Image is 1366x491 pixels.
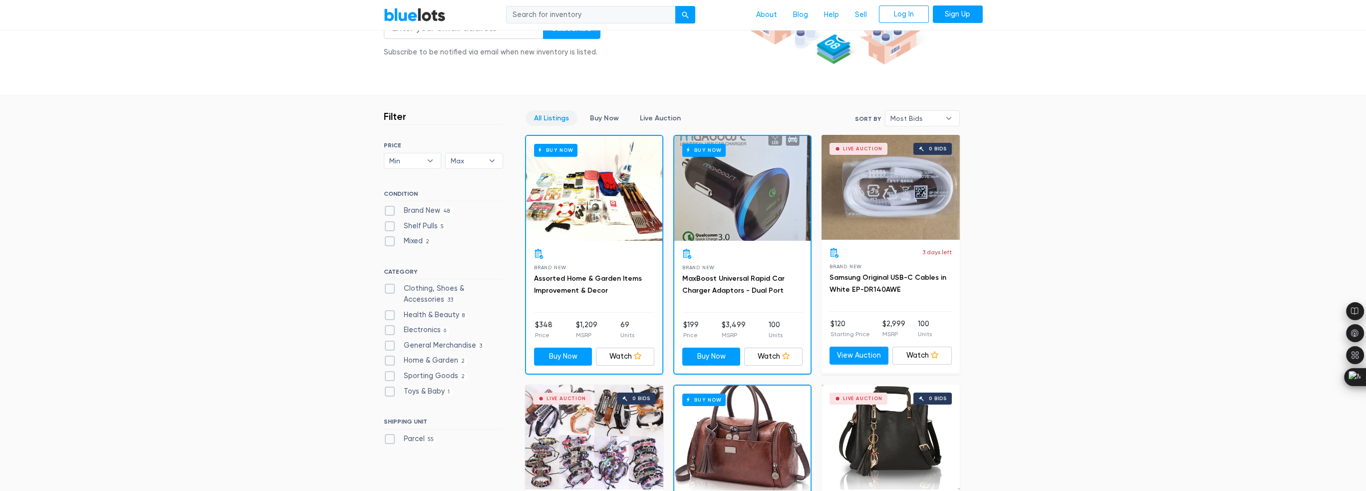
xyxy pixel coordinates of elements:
[441,327,450,335] span: 6
[631,110,689,126] a: Live Auction
[682,274,785,295] a: MaxBoost Universal Rapid Car Charger Adaptors - Dual Port
[534,348,592,366] a: Buy Now
[384,110,406,122] h3: Filter
[546,396,586,401] div: Live Auction
[423,238,433,246] span: 2
[458,373,468,381] span: 2
[892,347,952,365] a: Watch
[459,312,468,320] span: 8
[384,355,468,366] label: Home & Garden
[384,142,503,149] h6: PRICE
[890,111,940,126] span: Most Bids
[821,385,960,490] a: Live Auction 0 bids
[682,348,741,366] a: Buy Now
[929,146,947,151] div: 0 bids
[535,320,552,340] li: $348
[674,136,811,241] a: Buy Now
[425,436,437,444] span: 55
[384,371,468,382] label: Sporting Goods
[674,386,811,491] a: Buy Now
[682,394,726,406] h6: Buy Now
[384,205,453,216] label: Brand New
[596,348,654,366] a: Watch
[829,273,946,294] a: Samsung Original USB-C Cables in White EP-DR140AWE
[830,319,870,339] li: $120
[384,47,600,58] div: Subscribe to be notified via email when new inventory is listed.
[534,274,642,295] a: Assorted Home & Garden Items Improvement & Decor
[420,153,441,168] b: ▾
[855,114,881,123] label: Sort By
[938,111,959,126] b: ▾
[929,396,947,401] div: 0 bids
[384,418,503,429] h6: SHIPPING UNIT
[682,144,726,156] h6: Buy Now
[879,5,929,23] a: Log In
[384,434,437,445] label: Parcel
[829,347,889,365] a: View Auction
[748,5,785,24] a: About
[785,5,816,24] a: Blog
[882,330,905,339] p: MSRP
[440,207,453,215] span: 48
[384,190,503,201] h6: CONDITION
[683,320,699,340] li: $199
[575,331,597,340] p: MSRP
[506,6,676,24] input: Search for inventory
[847,5,875,24] a: Sell
[438,223,447,231] span: 5
[476,342,486,350] span: 3
[918,319,932,339] li: 100
[922,248,952,257] p: 3 days left
[384,386,453,397] label: Toys & Baby
[830,330,870,339] p: Starting Price
[882,319,905,339] li: $2,999
[445,388,453,396] span: 1
[482,153,503,168] b: ▾
[389,153,422,168] span: Min
[526,110,577,126] a: All Listings
[620,331,634,340] p: Units
[451,153,484,168] span: Max
[581,110,627,126] a: Buy Now
[534,144,577,156] h6: Buy Now
[534,265,566,270] span: Brand New
[525,385,663,490] a: Live Auction 0 bids
[620,320,634,340] li: 69
[683,331,699,340] p: Price
[384,268,503,279] h6: CATEGORY
[384,283,503,305] label: Clothing, Shoes & Accessories
[444,296,457,304] span: 33
[458,358,468,366] span: 2
[821,135,960,240] a: Live Auction 0 bids
[722,320,746,340] li: $3,499
[722,331,746,340] p: MSRP
[384,236,433,247] label: Mixed
[829,264,862,269] span: Brand New
[843,396,882,401] div: Live Auction
[816,5,847,24] a: Help
[384,310,468,321] label: Health & Beauty
[384,7,446,22] a: BlueLots
[384,340,486,351] label: General Merchandise
[384,221,447,232] label: Shelf Pulls
[744,348,803,366] a: Watch
[918,330,932,339] p: Units
[933,5,983,23] a: Sign Up
[535,331,552,340] p: Price
[384,325,450,336] label: Electronics
[843,146,882,151] div: Live Auction
[632,396,650,401] div: 0 bids
[682,265,715,270] span: Brand New
[769,320,783,340] li: 100
[526,136,662,241] a: Buy Now
[575,320,597,340] li: $1,209
[769,331,783,340] p: Units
